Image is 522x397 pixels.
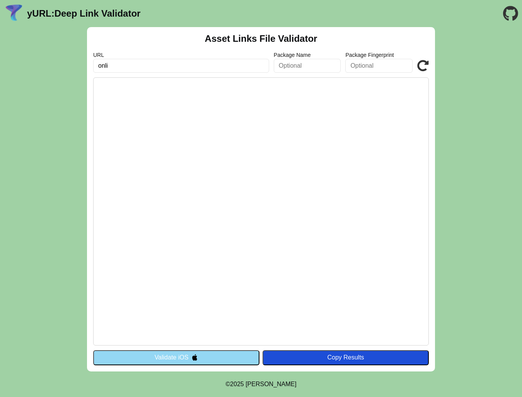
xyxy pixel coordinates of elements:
[93,350,259,365] button: Validate iOS
[230,381,244,387] span: 2025
[263,350,429,365] button: Copy Results
[266,354,425,361] div: Copy Results
[205,33,317,44] h2: Asset Links File Validator
[191,354,198,361] img: appleIcon.svg
[4,3,24,24] img: yURL Logo
[225,371,296,397] footer: ©
[27,8,140,19] a: yURL:Deep Link Validator
[246,381,297,387] a: Michael Ibragimchayev's Personal Site
[345,59,413,73] input: Optional
[274,52,341,58] label: Package Name
[93,52,269,58] label: URL
[93,59,269,73] input: Required
[345,52,413,58] label: Package Fingerprint
[274,59,341,73] input: Optional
